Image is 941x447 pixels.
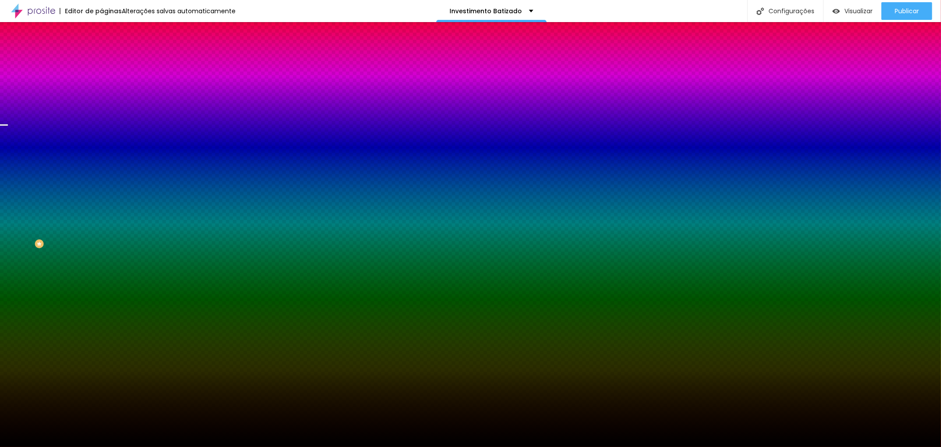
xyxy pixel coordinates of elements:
[824,2,881,20] button: Visualizar
[757,8,764,15] img: Icone
[122,8,236,14] div: Alterações salvas automaticamente
[450,8,522,14] p: Investimento Batizado
[60,8,122,14] div: Editor de páginas
[844,8,873,15] span: Visualizar
[881,2,932,20] button: Publicar
[895,8,919,15] span: Publicar
[832,8,840,15] img: view-1.svg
